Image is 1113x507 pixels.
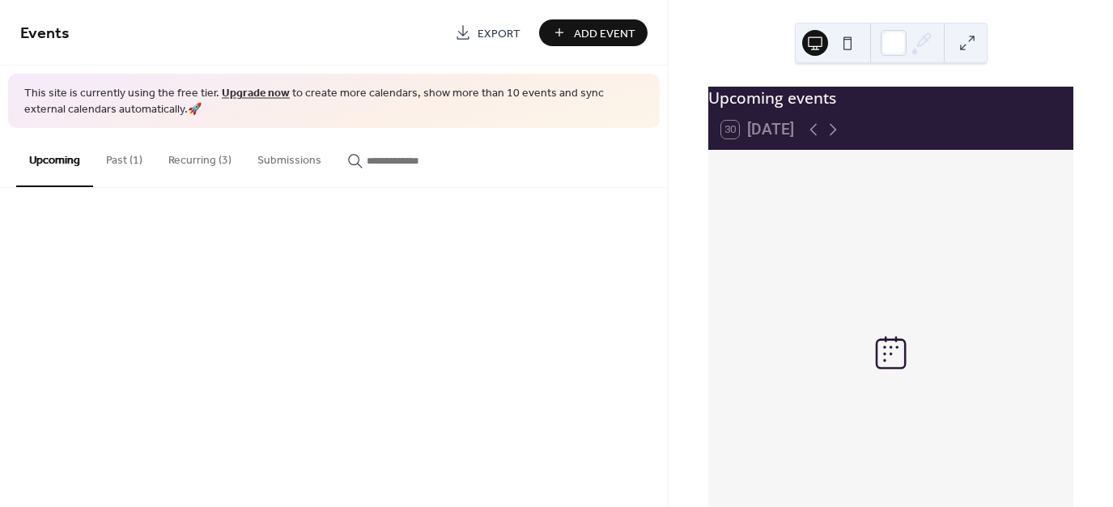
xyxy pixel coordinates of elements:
[574,25,635,42] span: Add Event
[443,19,533,46] a: Export
[222,83,290,104] a: Upgrade now
[155,128,244,185] button: Recurring (3)
[708,87,1073,110] div: Upcoming events
[24,86,644,117] span: This site is currently using the free tier. to create more calendars, show more than 10 events an...
[244,128,334,185] button: Submissions
[478,25,520,42] span: Export
[16,128,93,187] button: Upcoming
[93,128,155,185] button: Past (1)
[20,18,70,49] span: Events
[539,19,648,46] button: Add Event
